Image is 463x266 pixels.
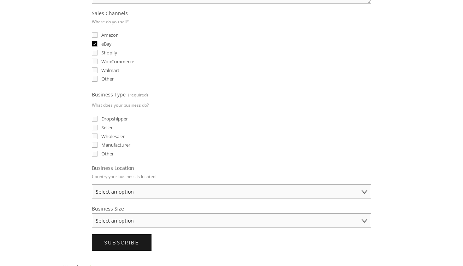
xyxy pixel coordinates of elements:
span: Dropshipper [101,116,128,122]
input: Walmart [92,67,97,73]
span: Business Size [92,205,124,212]
p: What does your business do? [92,100,149,110]
span: Walmart [101,67,119,73]
input: Dropshipper [92,116,97,122]
span: WooCommerce [101,58,134,65]
input: Wholesaler [92,134,97,139]
input: Amazon [92,32,97,38]
input: WooCommerce [92,59,97,64]
span: Sales Channels [92,10,128,17]
select: Business Size [92,213,371,228]
span: Subscribe [104,239,139,246]
span: eBay [101,41,112,47]
input: Manufacturer [92,142,97,148]
p: Country your business is located [92,171,155,182]
p: Where do you sell? [92,17,129,27]
span: Business Location [92,165,134,171]
span: Shopify [101,49,117,56]
input: Other [92,151,97,156]
span: Seller [101,124,113,131]
input: Seller [92,125,97,130]
span: Wholesaler [101,133,125,140]
button: SubscribeSubscribe [92,234,152,251]
span: Other [101,150,114,157]
span: Other [101,76,114,82]
span: (required) [128,90,148,100]
input: eBay [92,41,97,47]
select: Business Location [92,184,371,199]
input: Other [92,76,97,82]
span: Manufacturer [101,142,130,148]
input: Shopify [92,50,97,55]
span: Amazon [101,32,119,38]
span: Business Type [92,91,126,98]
